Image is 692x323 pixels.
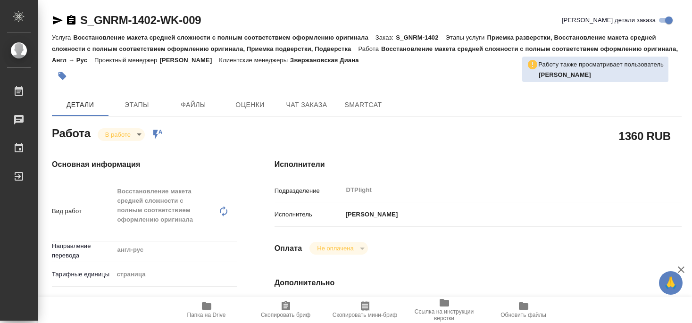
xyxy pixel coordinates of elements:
a: S_GNRM-1402-WK-009 [80,14,201,26]
span: Скопировать бриф [261,312,310,318]
p: Услуга [52,34,73,41]
p: Работа [358,45,381,52]
p: Этапы услуги [446,34,487,41]
span: Файлы [171,99,216,111]
button: В работе [102,131,133,139]
span: Ссылка на инструкции верстки [410,308,478,322]
p: Проектный менеджер [94,57,159,64]
button: 🙏 [659,271,683,295]
p: Звержановская Диана [290,57,366,64]
button: Обновить файлы [484,297,563,323]
div: В работе [309,242,367,255]
span: 🙏 [663,273,679,293]
p: Кол-во единиц [52,294,114,304]
button: Скопировать ссылку [66,15,77,26]
button: Ссылка на инструкции верстки [405,297,484,323]
p: Заказ: [375,34,396,41]
span: Чат заказа [284,99,329,111]
p: Исполнитель [275,210,342,219]
span: SmartCat [341,99,386,111]
p: Направление перевода [52,241,114,260]
h4: Дополнительно [275,277,682,289]
button: Не оплачена [314,244,356,252]
span: Обновить файлы [500,312,546,318]
p: Вид работ [52,207,114,216]
p: S_GNRM-1402 [396,34,445,41]
h2: Работа [52,124,91,141]
p: Тарифные единицы [52,270,114,279]
h4: Оплата [275,243,302,254]
p: Подразделение [275,186,342,196]
p: Работу также просматривает пользователь [538,60,664,69]
p: [PERSON_NAME] [342,210,398,219]
span: Оценки [227,99,273,111]
p: Клиентские менеджеры [219,57,290,64]
h4: Основная информация [52,159,237,170]
h2: 1360 RUB [619,128,671,144]
button: Добавить тэг [52,66,73,86]
input: ✎ Введи что-нибудь [114,292,237,306]
span: Этапы [114,99,159,111]
span: [PERSON_NAME] детали заказа [562,16,656,25]
span: Детали [58,99,103,111]
p: [PERSON_NAME] [159,57,219,64]
button: Папка на Drive [167,297,246,323]
h4: Исполнители [275,159,682,170]
span: Скопировать мини-бриф [333,312,397,318]
p: Восстановление макета средней сложности с полным соответствием оформлению оригинала [73,34,375,41]
p: Панькина Анна [539,70,664,80]
button: Скопировать ссылку для ЯМессенджера [52,15,63,26]
b: [PERSON_NAME] [539,71,591,78]
span: Папка на Drive [187,312,226,318]
button: Скопировать мини-бриф [325,297,405,323]
div: В работе [98,128,145,141]
button: Скопировать бриф [246,297,325,323]
div: страница [114,266,237,282]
